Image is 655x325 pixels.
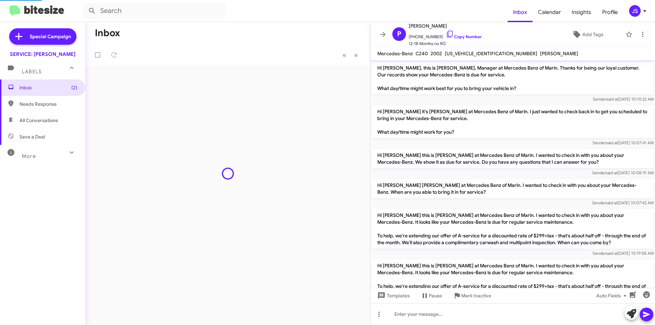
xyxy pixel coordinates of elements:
[83,3,226,19] input: Search
[409,40,482,47] span: 12-18 Months no RO
[19,101,77,107] span: Needs Response
[338,48,350,62] button: Previous
[593,251,654,256] span: Sender [DATE] 10:19:58 AM
[429,290,442,302] span: Pause
[372,62,654,94] p: Hi [PERSON_NAME], this is [PERSON_NAME], Manager at Mercedes Benz of Marin. Thanks for being our ...
[445,50,537,57] span: [US_VEHICLE_IDENTIFICATION_NUMBER]
[9,28,76,45] a: Special Campaign
[606,140,618,145] span: said at
[350,48,362,62] button: Next
[623,5,647,17] button: JS
[593,140,654,145] span: Sender [DATE] 10:07:41 AM
[409,22,482,30] span: [PERSON_NAME]
[22,69,42,75] span: Labels
[370,290,415,302] button: Templates
[343,51,346,59] span: «
[596,290,629,302] span: Auto Fields
[540,50,578,57] span: [PERSON_NAME]
[409,30,482,40] span: [PHONE_NUMBER]
[372,149,654,168] p: Hi [PERSON_NAME] this is [PERSON_NAME] at Mercedes Benz of Marin. I wanted to check in with you a...
[372,209,654,249] p: Hi [PERSON_NAME] this is [PERSON_NAME] at Mercedes Benz of Marin. I wanted to check in with you a...
[448,290,497,302] button: Mark Inactive
[508,2,533,22] a: Inbox
[431,50,442,57] span: 2002
[629,5,641,17] div: JS
[597,2,623,22] a: Profile
[95,28,120,39] h1: Inbox
[10,51,75,58] div: SERVICE: [PERSON_NAME]
[533,2,566,22] a: Calendar
[19,117,58,124] span: All Conversations
[339,48,362,62] nav: Page navigation example
[377,50,413,57] span: Mercedes-Benz
[592,200,654,205] span: Sender [DATE] 10:07:42 AM
[446,34,482,39] a: Copy Number
[606,251,618,256] span: said at
[354,51,358,59] span: »
[397,29,401,40] span: P
[372,105,654,138] p: Hi [PERSON_NAME] it's [PERSON_NAME] at Mercedes Benz of Marin. I just wanted to check back in to ...
[606,200,617,205] span: said at
[22,153,36,159] span: More
[593,97,654,102] span: Sender [DATE] 10:10:22 AM
[591,290,635,302] button: Auto Fields
[606,97,618,102] span: said at
[552,28,622,41] button: Add Tags
[606,170,617,175] span: said at
[415,290,448,302] button: Pause
[582,28,603,41] span: Add Tags
[372,260,654,299] p: Hi [PERSON_NAME] this is [PERSON_NAME] at Mercedes Benz of Marin. I wanted to check in with you a...
[372,179,654,198] p: Hi [PERSON_NAME] [PERSON_NAME] at Mercedes Benz of Marin. I wanted to check in with you about you...
[71,84,77,91] span: (2)
[376,290,410,302] span: Templates
[592,170,654,175] span: Sender [DATE] 10:08:19 AM
[461,290,491,302] span: Mark Inactive
[566,2,597,22] a: Insights
[30,33,71,40] span: Special Campaign
[19,133,45,140] span: Save a Deal
[19,84,77,91] span: Inbox
[416,50,428,57] span: C240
